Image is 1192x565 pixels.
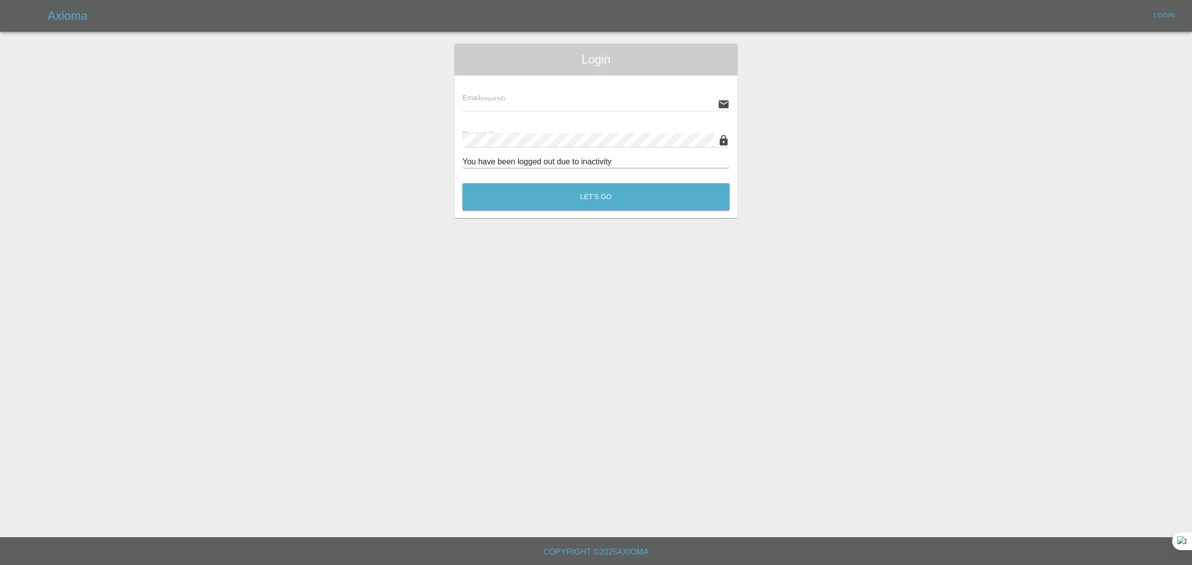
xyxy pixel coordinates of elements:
span: Login [462,52,730,68]
h5: Axioma [48,8,87,24]
h6: Copyright © 2025 Axioma [8,545,1184,559]
button: Let's Go [462,183,730,211]
small: (required) [494,132,519,138]
span: Email [462,94,505,102]
div: You have been logged out due to inactivity [462,156,730,168]
span: Password [462,130,518,138]
small: (required) [480,95,505,101]
a: Login [1148,8,1180,23]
